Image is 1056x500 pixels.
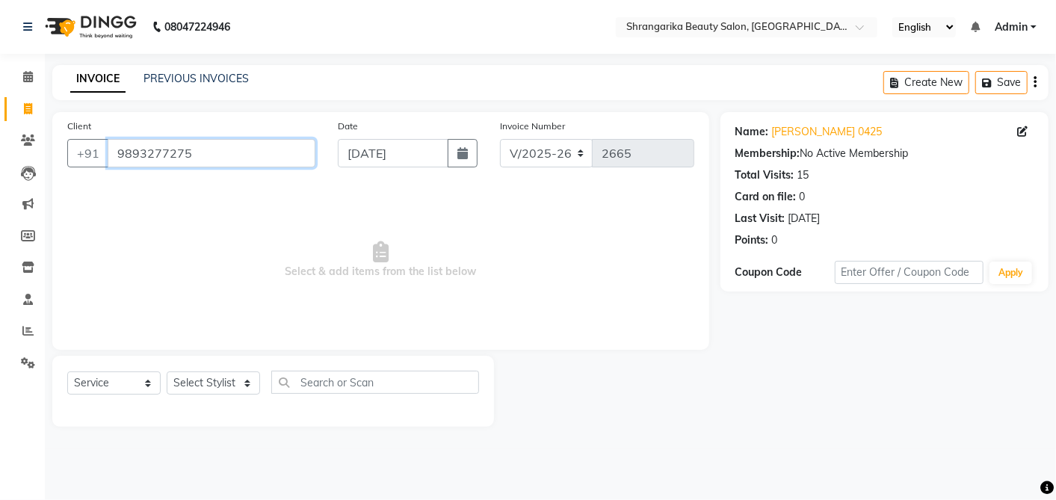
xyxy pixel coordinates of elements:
[735,265,835,280] div: Coupon Code
[735,189,797,205] div: Card on file:
[975,71,1028,94] button: Save
[797,167,809,183] div: 15
[735,146,800,161] div: Membership:
[67,185,694,335] span: Select & add items from the list below
[271,371,479,394] input: Search or Scan
[772,124,883,140] a: [PERSON_NAME] 0425
[67,120,91,133] label: Client
[735,232,769,248] div: Points:
[800,189,806,205] div: 0
[989,262,1032,284] button: Apply
[38,6,141,48] img: logo
[70,66,126,93] a: INVOICE
[164,6,230,48] b: 08047224946
[108,139,315,167] input: Search by Name/Mobile/Email/Code
[338,120,358,133] label: Date
[788,211,821,226] div: [DATE]
[772,232,778,248] div: 0
[67,139,109,167] button: +91
[735,211,785,226] div: Last Visit:
[735,146,1034,161] div: No Active Membership
[835,261,984,284] input: Enter Offer / Coupon Code
[143,72,249,85] a: PREVIOUS INVOICES
[883,71,969,94] button: Create New
[500,120,565,133] label: Invoice Number
[735,167,794,183] div: Total Visits:
[995,19,1028,35] span: Admin
[735,124,769,140] div: Name:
